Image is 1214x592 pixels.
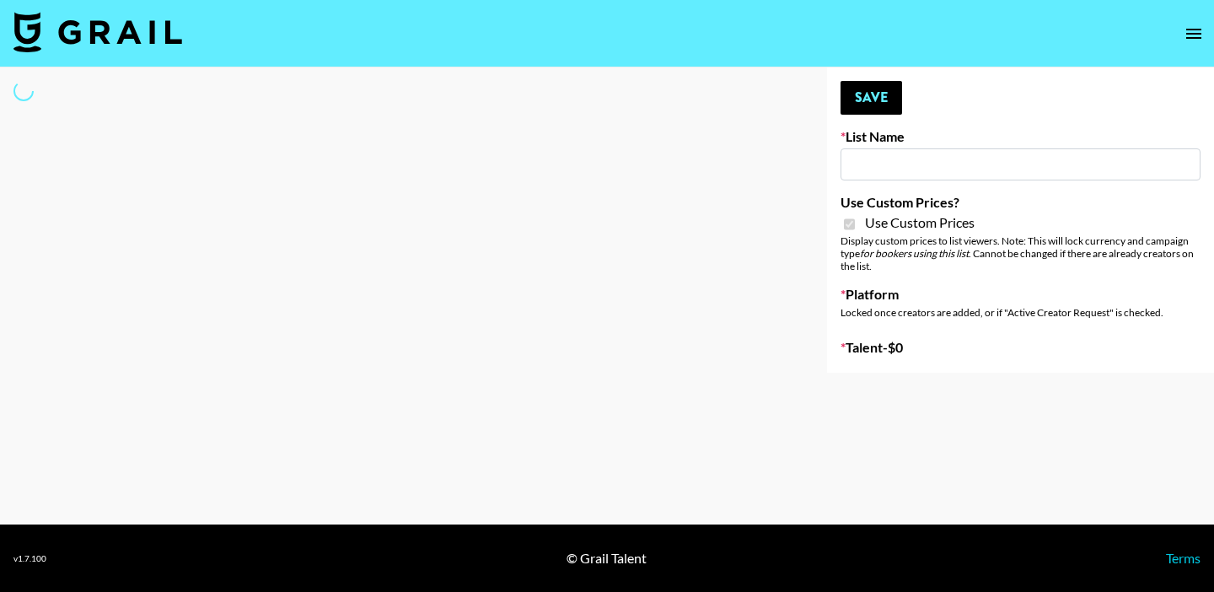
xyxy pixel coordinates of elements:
button: open drawer [1177,17,1211,51]
label: Platform [841,286,1201,303]
label: Talent - $ 0 [841,339,1201,356]
button: Save [841,81,902,115]
div: © Grail Talent [567,550,647,567]
div: v 1.7.100 [13,553,46,564]
em: for bookers using this list [860,247,969,260]
label: List Name [841,128,1201,145]
span: Use Custom Prices [865,214,975,231]
img: Grail Talent [13,12,182,52]
label: Use Custom Prices? [841,194,1201,211]
a: Terms [1166,550,1201,566]
div: Display custom prices to list viewers. Note: This will lock currency and campaign type . Cannot b... [841,234,1201,272]
div: Locked once creators are added, or if "Active Creator Request" is checked. [841,306,1201,319]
